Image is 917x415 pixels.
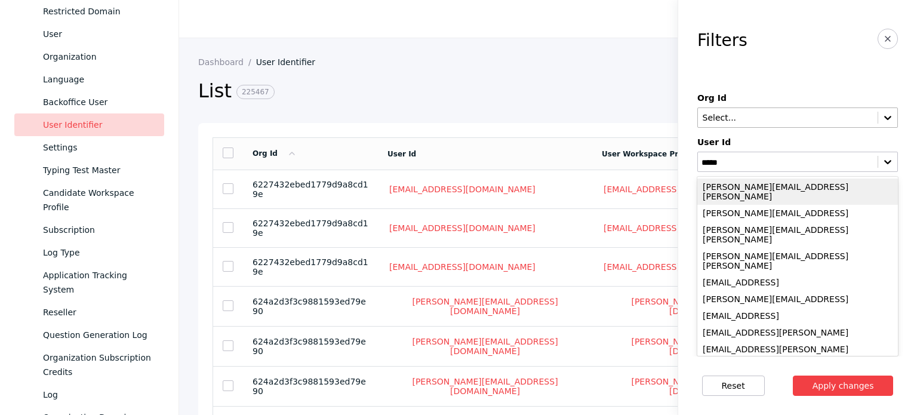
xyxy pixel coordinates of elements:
a: Settings [14,136,164,159]
div: Question Generation Log [43,328,155,342]
div: [PERSON_NAME][EMAIL_ADDRESS] [697,291,898,308]
a: [EMAIL_ADDRESS][DOMAIN_NAME] [387,184,537,195]
a: Typing Test Master [14,159,164,182]
div: Restricted Domain [43,4,155,19]
a: Organization [14,45,164,68]
span: 6227432ebed1779d9a8cd19e [253,257,368,276]
div: [PERSON_NAME][EMAIL_ADDRESS] [697,205,898,222]
div: [EMAIL_ADDRESS][PERSON_NAME] [697,341,898,358]
div: Language [43,72,155,87]
a: Org Id [253,149,297,158]
label: User Id [697,137,898,147]
div: Reseller [43,305,155,319]
label: Org Id [697,93,898,103]
div: Backoffice User [43,95,155,109]
div: Organization Subscription Credits [43,351,155,379]
div: [PERSON_NAME][EMAIL_ADDRESS][PERSON_NAME] [697,248,898,274]
div: Candidate Workspace Profile [43,186,155,214]
a: Log [14,383,164,406]
a: [EMAIL_ADDRESS][DOMAIN_NAME] [602,223,752,233]
span: 624a2d3f3c9881593ed79e90 [253,377,366,396]
a: Dashboard [198,57,256,67]
h3: Filters [697,31,747,50]
div: User [43,27,155,41]
a: [EMAIL_ADDRESS][DOMAIN_NAME] [387,223,537,233]
span: 6227432ebed1779d9a8cd19e [253,219,368,238]
div: User Identifier [43,118,155,132]
div: Settings [43,140,155,155]
div: [PERSON_NAME][EMAIL_ADDRESS][PERSON_NAME] [697,179,898,205]
a: [PERSON_NAME][EMAIL_ADDRESS][DOMAIN_NAME] [387,376,583,396]
a: User Identifier [14,113,164,136]
div: [EMAIL_ADDRESS][PERSON_NAME] [697,324,898,341]
a: [PERSON_NAME][EMAIL_ADDRESS][DOMAIN_NAME] [602,376,807,396]
button: Reset [702,376,765,396]
a: [PERSON_NAME][EMAIL_ADDRESS][DOMAIN_NAME] [387,336,583,356]
a: [PERSON_NAME][EMAIL_ADDRESS][DOMAIN_NAME] [602,336,807,356]
a: User [14,23,164,45]
a: Application Tracking System [14,264,164,301]
a: Question Generation Log [14,324,164,346]
div: Log [43,388,155,402]
a: User Identifier [256,57,325,67]
span: 624a2d3f3c9881593ed79e90 [253,297,366,316]
a: Backoffice User [14,91,164,113]
div: Organization [43,50,155,64]
a: Candidate Workspace Profile [14,182,164,219]
div: [PERSON_NAME][EMAIL_ADDRESS][PERSON_NAME] [697,222,898,248]
div: Application Tracking System [43,268,155,297]
a: [EMAIL_ADDRESS][DOMAIN_NAME] [387,262,537,272]
a: User Workspace Profile Id [602,150,706,158]
div: [EMAIL_ADDRESS] [697,308,898,324]
a: Subscription [14,219,164,241]
span: 225467 [236,85,275,99]
div: Log Type [43,245,155,260]
a: [PERSON_NAME][EMAIL_ADDRESS][DOMAIN_NAME] [387,296,583,316]
a: Organization Subscription Credits [14,346,164,383]
button: Apply changes [793,376,894,396]
span: 624a2d3f3c9881593ed79e90 [253,337,366,356]
div: Subscription [43,223,155,237]
h2: List [198,79,823,104]
a: [EMAIL_ADDRESS][DOMAIN_NAME] [602,184,752,195]
div: [EMAIL_ADDRESS] [697,274,898,291]
span: 6227432ebed1779d9a8cd19e [253,180,368,199]
a: [EMAIL_ADDRESS][DOMAIN_NAME] [602,262,752,272]
a: Log Type [14,241,164,264]
a: Reseller [14,301,164,324]
a: [PERSON_NAME][EMAIL_ADDRESS][DOMAIN_NAME] [602,296,807,316]
div: Typing Test Master [43,163,155,177]
a: Language [14,68,164,91]
a: User Id [387,150,416,158]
